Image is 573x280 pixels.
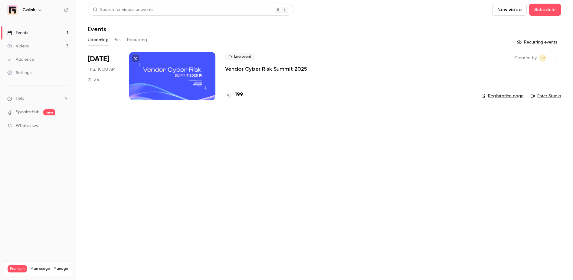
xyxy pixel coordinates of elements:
button: Schedule [529,4,561,16]
a: Vendor Cyber Risk Summit 2025 [225,65,307,72]
span: Etienne Retout [539,54,546,62]
button: New video [492,4,527,16]
button: Past [113,35,122,45]
a: SpeakerHub [16,109,40,115]
div: Settings [7,70,31,76]
button: Recurring events [514,37,561,47]
div: 2 h [88,77,99,82]
li: help-dropdown-opener [7,95,68,102]
button: Upcoming [88,35,109,45]
span: Thu, 10:00 AM [88,66,115,72]
span: Premium [8,265,27,272]
a: 199 [225,91,243,99]
iframe: Noticeable Trigger [61,123,68,129]
span: [DATE] [88,54,109,64]
span: Plan usage [31,266,50,271]
span: Live event [225,53,255,60]
h1: Events [88,25,106,33]
h6: Galink [22,7,35,13]
span: Help [16,95,25,102]
div: Search for videos or events [93,7,153,13]
h4: 199 [235,91,243,99]
span: What's new [16,123,38,129]
span: new [43,109,55,115]
img: Galink [8,5,17,15]
span: Created by [514,54,537,62]
div: Events [7,30,28,36]
button: Recurring [127,35,147,45]
div: Oct 2 Thu, 10:00 AM (Europe/Paris) [88,52,120,100]
a: Registration page [481,93,523,99]
div: Videos [7,43,29,49]
span: ER [541,54,545,62]
a: Manage [54,266,68,271]
div: Audience [7,56,34,63]
a: Enter Studio [531,93,561,99]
